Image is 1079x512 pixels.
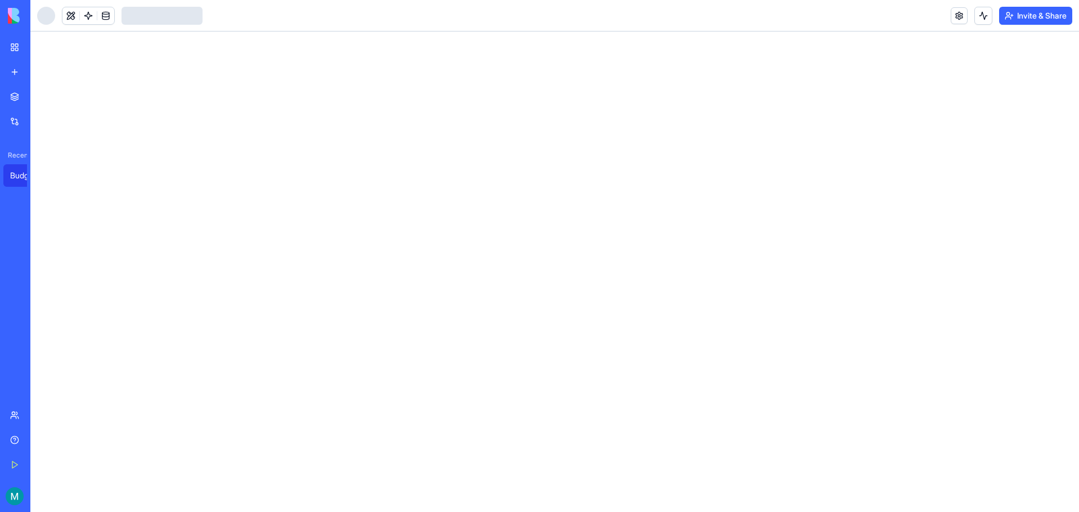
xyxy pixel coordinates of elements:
a: Budget Buddy [3,164,48,187]
div: Budget Buddy [10,170,42,181]
button: Invite & Share [999,7,1072,25]
img: logo [8,8,78,24]
span: Recent [3,151,27,160]
img: ACg8ocJ0HHZdjBh3h3preLlNLMd1cjjvu8rZhM5YOdbNoCr8gQP_=s96-c [6,487,24,505]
